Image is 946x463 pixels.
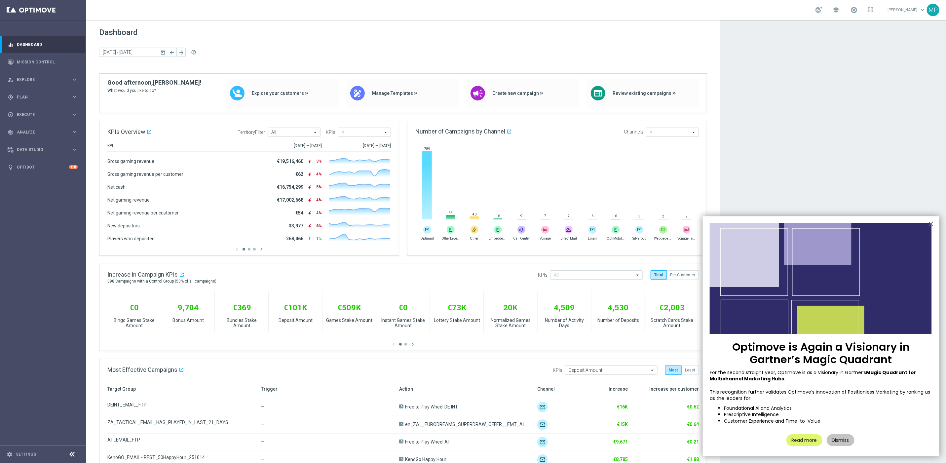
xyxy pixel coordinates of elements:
[8,94,71,100] div: Plan
[8,129,71,135] div: Analyze
[17,130,71,134] span: Analyze
[8,77,71,83] div: Explore
[832,6,840,14] span: school
[71,94,78,100] i: keyboard_arrow_right
[7,451,13,457] i: settings
[17,95,71,99] span: Plan
[710,369,866,376] span: For the second straight year, Optimove is as a Visionary in Gartner’s
[927,4,939,16] div: MP
[8,53,78,71] div: Mission Control
[17,113,71,117] span: Execute
[17,148,71,152] span: Data Studio
[71,111,78,118] i: keyboard_arrow_right
[919,6,926,14] span: keyboard_arrow_down
[8,36,78,53] div: Dashboard
[8,129,14,135] i: track_changes
[71,146,78,153] i: keyboard_arrow_right
[710,341,932,366] p: Optimove is Again a Visionary in Gartner’s Magic Quadrant
[8,164,14,170] i: lightbulb
[16,452,36,456] a: Settings
[710,389,932,402] p: This recognition further validates Optimove’s innovation of Positionless Marketing by ranking us ...
[724,418,932,425] li: Customer Experience and Time-to-Value
[887,5,927,15] a: [PERSON_NAME]
[928,218,934,229] button: Close
[8,158,78,176] div: Optibot
[827,434,854,446] button: Dismiss
[786,434,822,446] button: Read more
[710,369,917,382] strong: Magic Quadrant for Multichannel Marketing Hubs
[784,375,785,382] span: .
[17,36,78,53] a: Dashboard
[71,129,78,135] i: keyboard_arrow_right
[8,77,14,83] i: person_search
[8,112,14,118] i: play_circle_outline
[8,94,14,100] i: gps_fixed
[71,76,78,83] i: keyboard_arrow_right
[17,53,78,71] a: Mission Control
[8,42,14,48] i: equalizer
[8,112,71,118] div: Execute
[724,411,932,418] li: Prescriptive Intelligence
[724,405,932,412] li: Foundational AI and Analytics
[8,147,71,153] div: Data Studio
[17,158,69,176] a: Optibot
[17,78,71,82] span: Explore
[69,165,78,169] div: +10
